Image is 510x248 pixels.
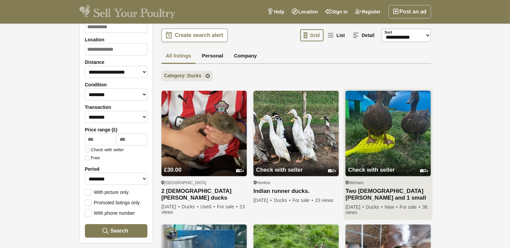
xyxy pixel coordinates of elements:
[264,5,288,18] a: Help
[164,167,182,173] span: £30.00
[253,188,339,195] a: Indian runner ducks.
[400,204,421,210] span: For sale
[164,227,178,241] img: Kate Unitt
[85,148,124,152] label: Check with seller
[85,105,147,110] label: Transaction
[336,33,345,38] span: List
[324,29,349,41] a: List
[322,5,352,18] a: Sign in
[345,154,431,176] a: Check with seller 2
[345,180,431,185] div: Mitcham
[310,33,320,38] span: Grid
[85,166,147,172] label: Period
[292,198,314,203] span: For sale
[362,33,374,38] span: Detail
[161,188,247,201] a: 2 [DEMOGRAPHIC_DATA] [PERSON_NAME] ducks
[345,204,365,210] span: [DATE]
[197,49,227,64] a: Personal
[352,5,384,18] a: Register
[161,204,245,215] span: 23 views
[350,29,378,41] a: Detail
[85,199,140,205] label: Promoted listings only
[236,168,244,173] div: 2
[256,167,303,173] span: Check with seller
[253,198,273,203] span: [DATE]
[85,156,100,160] label: Free
[85,210,135,216] label: With phone number
[85,224,147,238] button: Search
[182,204,199,209] span: Ducks
[253,154,339,176] a: Check with seller 2
[85,127,147,132] label: Price range (£)
[85,82,147,87] label: Condition
[79,5,176,18] img: Sell Your Poultry
[175,32,223,39] span: Create search alert
[345,91,431,176] img: Two female khaki Campbell and 1 small white chicken
[217,204,238,209] span: For sale
[328,168,336,173] div: 2
[348,167,395,173] span: Check with seller
[85,37,147,42] label: Location
[288,5,322,18] a: Location
[300,29,324,41] a: Grid
[315,198,333,203] span: 23 views
[161,204,181,209] span: [DATE]
[230,49,261,64] a: Company
[366,204,383,210] span: Ducks
[200,204,216,209] span: Used
[420,168,428,173] div: 2
[161,154,247,176] a: £30.00 2
[345,204,427,215] span: 36 views
[161,180,247,185] div: [GEOGRAPHIC_DATA]
[385,204,399,210] span: New
[253,180,339,185] div: Honiton
[85,189,129,195] label: With picture only
[253,91,339,176] img: Indian runner ducks.
[274,198,291,203] span: Ducks
[345,188,431,202] a: Two [DEMOGRAPHIC_DATA] [PERSON_NAME] and 1 small white chicken
[161,91,247,176] img: 2 female khaki Campbell ducks
[388,5,431,18] a: Post an ad
[161,71,213,81] a: Category: Ducks
[385,30,392,35] label: Sort
[110,228,128,234] span: Search
[161,49,196,64] a: All listings
[85,59,147,65] label: Distance
[161,29,228,42] a: Create search alert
